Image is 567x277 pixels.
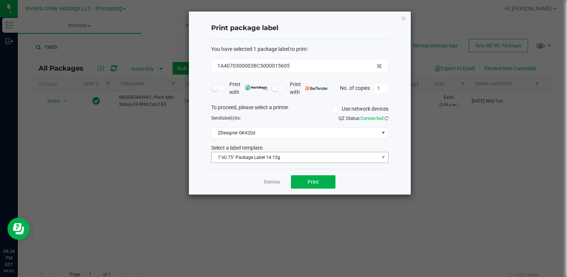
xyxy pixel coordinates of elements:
[212,128,379,138] span: ZDesigner GK420d
[211,115,241,121] span: Send to:
[211,45,389,53] div: :
[211,23,389,33] h4: Print package label
[332,105,389,113] label: Use network devices
[340,85,370,91] span: No. of copies
[264,179,280,185] a: Dismiss
[212,152,379,163] span: 1"x0.75" Package Label 14.15g
[211,46,307,52] span: You have selected 1 package label to print
[305,87,328,90] img: bartender.png
[229,81,268,96] span: Print with
[221,115,236,121] span: label(s)
[290,81,328,96] span: Print with
[308,179,319,185] span: Print
[7,218,30,240] iframe: Resource center
[245,85,268,90] img: mark_magic_cybra.png
[338,115,389,121] span: QZ Status:
[217,62,290,70] span: 1A4070300003BC5000015605
[206,104,394,115] div: To proceed, please select a printer.
[291,175,335,189] button: Print
[361,115,383,121] span: Connected
[206,144,394,152] div: Select a label template.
